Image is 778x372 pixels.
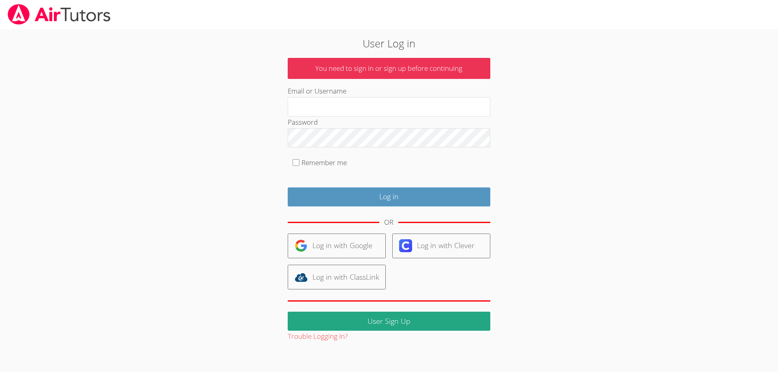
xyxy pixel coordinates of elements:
[399,239,412,252] img: clever-logo-6eab21bc6e7a338710f1a6ff85c0baf02591cd810cc4098c63d3a4b26e2feb20.svg
[179,36,599,51] h2: User Log in
[288,58,490,79] p: You need to sign in or sign up before continuing
[288,234,386,258] a: Log in with Google
[288,331,348,342] button: Trouble Logging In?
[301,158,347,167] label: Remember me
[288,265,386,289] a: Log in with ClassLink
[288,86,346,96] label: Email or Username
[295,271,308,284] img: classlink-logo-d6bb404cc1216ec64c9a2012d9dc4662098be43eaf13dc465df04b49fa7ab582.svg
[7,4,111,25] img: airtutors_banner-c4298cdbf04f3fff15de1276eac7730deb9818008684d7c2e4769d2f7ddbe033.png
[392,234,490,258] a: Log in with Clever
[288,117,318,127] label: Password
[288,312,490,331] a: User Sign Up
[384,217,393,228] div: OR
[295,239,308,252] img: google-logo-50288ca7cdecda66e5e0955fdab243c47b7ad437acaf1139b6f446037453330a.svg
[288,187,490,206] input: Log in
